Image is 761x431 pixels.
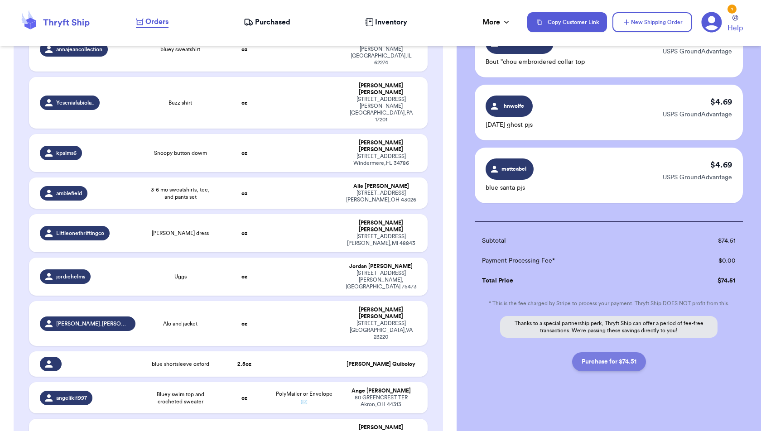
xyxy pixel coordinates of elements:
a: Help [727,15,743,34]
div: [STREET_ADDRESS] Windermere , FL 34786 [345,153,417,167]
div: [STREET_ADDRESS] [PERSON_NAME] , [GEOGRAPHIC_DATA] 75473 [345,270,417,290]
p: USPS GroundAdvantage [663,110,732,119]
div: Alle [PERSON_NAME] [345,183,417,190]
span: annajeancollection [56,46,102,53]
strong: oz [241,321,247,326]
div: [STREET_ADDRESS] [GEOGRAPHIC_DATA] , VA 23220 [345,320,417,340]
td: Subtotal [475,231,670,251]
span: blue shortsleeve oxford [152,360,209,368]
span: bluey sweatshirt [160,46,200,53]
strong: oz [241,274,247,279]
p: USPS GroundAdvantage [663,173,732,182]
strong: 2.5 oz [237,361,251,367]
td: $ 74.51 [670,271,743,291]
span: Yeseniafabiola_ [56,99,94,106]
button: Purchase for $74.51 [572,352,646,371]
div: 80 GREENCREST TER Akron , OH 44313 [345,394,417,408]
div: [PERSON_NAME] [PERSON_NAME] [345,82,417,96]
td: $ 74.51 [670,231,743,251]
span: hnwolfe [500,102,527,110]
span: Inventory [375,17,407,28]
div: Jordan [PERSON_NAME] [345,263,417,270]
p: Thanks to a special partnership perk, Thryft Ship can offer a period of fee-free transactions. We... [500,316,718,338]
a: 1 [701,12,722,33]
div: [STREET_ADDRESS] [PERSON_NAME] , OH 43026 [345,190,417,203]
p: Bout "chou embroidered collar top [486,57,585,67]
p: $ 4.69 [710,158,732,171]
p: $ 4.69 [710,96,732,108]
button: New Shipping Order [612,12,692,32]
span: [PERSON_NAME] dress [152,230,209,237]
strong: oz [241,395,247,401]
span: Bluey swim top and crocheted sweater [146,391,215,405]
span: angeliki1997 [56,394,87,402]
span: mattcabel [500,165,528,173]
a: Orders [136,16,169,28]
span: Orders [145,16,169,27]
div: 1 [727,5,737,14]
div: [STREET_ADDRESS][PERSON_NAME] [GEOGRAPHIC_DATA] , PA 17201 [345,96,417,123]
button: Copy Customer Link [527,12,607,32]
p: blue santa pjs [486,183,534,192]
td: $ 0.00 [670,251,743,271]
div: More [482,17,511,28]
span: Alo and jacket [163,320,197,327]
span: Uggs [174,273,187,280]
a: Inventory [365,17,407,28]
span: Buzz shirt [169,99,192,106]
span: kpalms6 [56,149,77,157]
span: amblefield [56,190,82,197]
div: [PERSON_NAME] [PERSON_NAME] [345,139,417,153]
p: [DATE] ghost pjs [486,120,533,129]
p: * This is the fee charged by Stripe to process your payment. Thryft Ship DOES NOT profit from this. [475,300,743,307]
td: Payment Processing Fee* [475,251,670,271]
div: [STREET_ADDRESS] [PERSON_NAME] , MI 48843 [345,233,417,247]
a: Purchased [244,17,290,28]
div: [STREET_ADDRESS][PERSON_NAME] [GEOGRAPHIC_DATA] , IL 62274 [345,39,417,66]
strong: oz [241,191,247,196]
div: [PERSON_NAME] Quiboloy [345,361,417,368]
span: 3-6 mo sweatshirts, tee, and pants set [146,186,215,201]
td: Total Price [475,271,670,291]
span: PolyMailer or Envelope ✉️ [276,391,332,405]
span: [PERSON_NAME].[PERSON_NAME] [56,320,130,327]
div: Ange [PERSON_NAME] [345,388,417,394]
strong: oz [241,230,247,236]
span: Snoopy button dowm [154,149,207,157]
span: Littleonethriftingco [56,230,104,237]
strong: oz [241,47,247,52]
strong: oz [241,100,247,105]
span: jordiehelms [56,273,85,280]
span: Help [727,23,743,34]
span: Purchased [255,17,290,28]
div: [PERSON_NAME] [PERSON_NAME] [345,306,417,320]
div: [PERSON_NAME] [PERSON_NAME] [345,220,417,233]
strong: oz [241,150,247,156]
p: USPS GroundAdvantage [663,47,732,56]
